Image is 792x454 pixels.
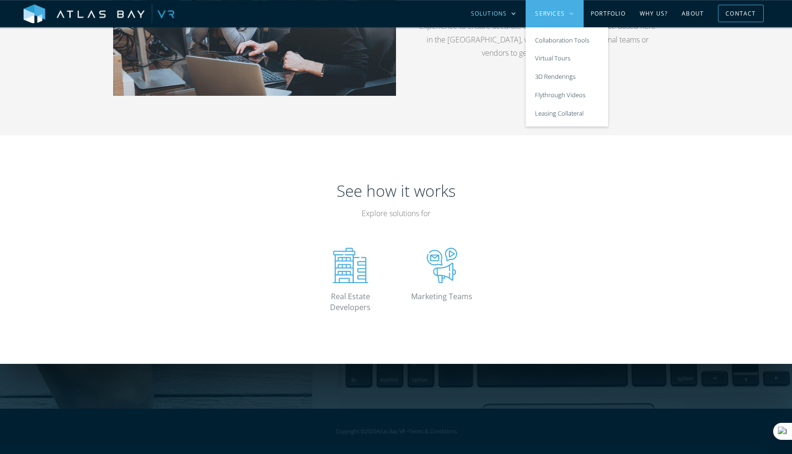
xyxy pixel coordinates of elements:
div: Real Estate Developers [316,291,384,312]
div: Solutions [471,9,507,18]
a: Virtual Tours [526,50,608,68]
h2: See how it works [113,180,679,202]
a: Collaboration Tools [526,31,608,50]
p: Explore solutions for [113,207,679,220]
div: Services [535,9,565,18]
p: Our in-house team has both architectural and interior design experience to ensure accurate digita... [419,6,656,60]
span: 2025 [365,428,376,435]
div: Marketing Teams [408,291,476,302]
a: Leasing Collateral [526,104,608,123]
a: Flythrough Videos [526,86,608,104]
a: 3D Renderings [526,68,608,86]
div: Contact [726,6,756,21]
a: Contact [718,5,763,22]
a: Marketing Teams [402,236,482,324]
img: Atlas Bay VR Logo [24,4,174,24]
a: Terms & Conditions [409,428,457,435]
nav: Services [526,27,608,126]
a: Real Estate Developers [310,236,390,324]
